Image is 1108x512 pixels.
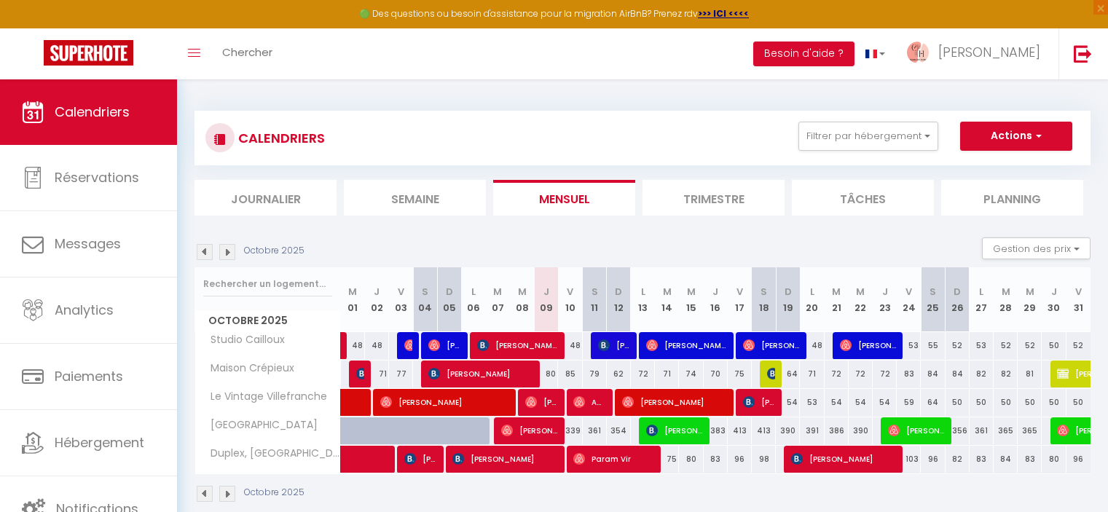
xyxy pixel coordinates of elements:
[941,180,1083,216] li: Planning
[792,180,934,216] li: Tâches
[365,332,389,359] div: 48
[462,267,486,332] th: 06
[946,361,970,387] div: 84
[244,486,304,500] p: Octobre 2025
[404,445,436,473] span: [PERSON_NAME]
[970,389,994,416] div: 50
[994,389,1018,416] div: 50
[921,332,945,359] div: 55
[994,361,1018,387] div: 82
[203,271,332,297] input: Rechercher un logement...
[655,446,679,473] div: 75
[622,388,726,416] span: [PERSON_NAME]
[743,388,775,416] span: [PERSON_NAME]
[573,445,653,473] span: Param Vir
[211,28,283,79] a: Chercher
[493,285,502,299] abbr: M
[728,361,752,387] div: 75
[583,267,607,332] th: 11
[607,361,631,387] div: 62
[592,285,598,299] abbr: S
[437,267,461,332] th: 05
[471,285,476,299] abbr: L
[921,267,945,332] th: 25
[982,237,1091,259] button: Gestion des prix
[994,267,1018,332] th: 28
[641,285,645,299] abbr: L
[195,180,337,216] li: Journalier
[897,332,921,359] div: 53
[486,267,510,332] th: 07
[55,168,139,186] span: Réservations
[558,417,582,444] div: 339
[389,361,413,387] div: 77
[1018,332,1042,359] div: 52
[776,361,800,387] div: 64
[921,446,945,473] div: 96
[413,267,437,332] th: 04
[55,235,121,253] span: Messages
[970,332,994,359] div: 53
[907,42,929,63] img: ...
[825,361,849,387] div: 72
[896,28,1058,79] a: ... [PERSON_NAME]
[921,389,945,416] div: 64
[704,267,728,332] th: 16
[1051,285,1057,299] abbr: J
[728,267,752,332] th: 17
[698,7,749,20] a: >>> ICI <<<<
[598,331,630,359] span: [PERSON_NAME]
[1042,332,1066,359] div: 50
[558,361,582,387] div: 85
[798,122,938,151] button: Filtrer par hébergement
[348,285,357,299] abbr: M
[195,310,340,331] span: Octobre 2025
[501,417,557,444] span: [PERSON_NAME]
[752,446,776,473] div: 98
[905,285,912,299] abbr: V
[1042,446,1066,473] div: 80
[776,267,800,332] th: 19
[55,367,123,385] span: Paiements
[1075,285,1082,299] abbr: V
[197,389,331,405] span: Le Vintage Villefranche
[728,446,752,473] div: 96
[583,361,607,387] div: 79
[558,332,582,359] div: 48
[493,180,635,216] li: Mensuel
[946,417,970,444] div: 356
[994,446,1018,473] div: 84
[344,180,486,216] li: Semaine
[888,417,944,444] span: [PERSON_NAME]
[800,389,824,416] div: 53
[422,285,428,299] abbr: S
[752,267,776,332] th: 18
[785,285,792,299] abbr: D
[1018,389,1042,416] div: 50
[374,285,380,299] abbr: J
[341,332,365,359] div: 48
[849,417,873,444] div: 390
[825,267,849,332] th: 21
[631,267,655,332] th: 13
[1018,417,1042,444] div: 365
[452,445,557,473] span: [PERSON_NAME]
[687,285,696,299] abbr: M
[1018,446,1042,473] div: 83
[428,331,460,359] span: [PERSON_NAME]
[655,361,679,387] div: 71
[800,361,824,387] div: 71
[938,43,1040,61] span: [PERSON_NAME]
[356,360,364,387] span: [PERSON_NAME]
[222,44,272,60] span: Chercher
[380,388,508,416] span: [PERSON_NAME]
[1042,389,1066,416] div: 50
[946,332,970,359] div: 52
[365,267,389,332] th: 02
[583,417,607,444] div: 361
[832,285,841,299] abbr: M
[197,361,298,377] span: Maison Crépieux
[897,389,921,416] div: 59
[1026,285,1034,299] abbr: M
[873,389,897,416] div: 54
